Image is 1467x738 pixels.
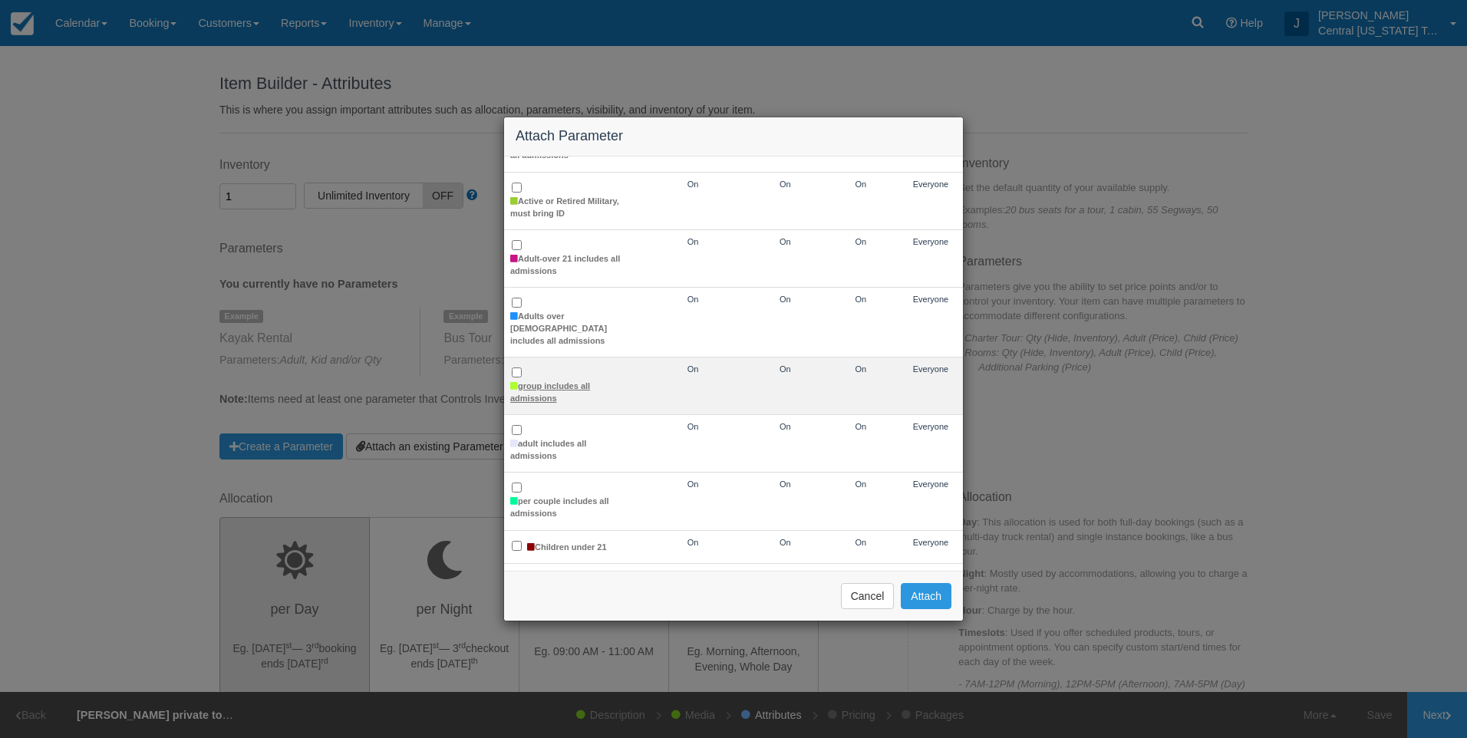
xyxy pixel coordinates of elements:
span: On [855,295,866,304]
button: Cancel [841,583,895,609]
span: On [780,538,791,547]
span: On [687,422,699,431]
span: On [687,364,699,374]
h4: Attach Parameter [516,129,951,144]
label: Children under 21 [527,542,607,554]
span: On [780,479,791,489]
span: On [780,295,791,304]
label: adult includes all admissions [510,438,632,462]
td: Everyone [898,173,963,230]
span: On [687,295,699,304]
td: Everyone [898,473,963,530]
span: On [780,364,791,374]
span: On [780,237,791,246]
span: On [780,422,791,431]
td: Everyone [898,530,963,564]
td: Everyone [898,230,963,288]
span: On [855,364,866,374]
td: Everyone [898,415,963,473]
span: On [687,180,699,189]
td: Everyone [898,564,963,609]
span: On [855,479,866,489]
span: On [855,538,866,547]
td: Everyone [898,288,963,357]
span: On [780,180,791,189]
span: On [855,422,866,431]
span: On [855,237,866,246]
label: per couple includes all admissions [510,496,632,519]
label: Adult-over 21 includes all admissions [510,253,632,277]
button: Attach [901,583,951,609]
td: Everyone [898,357,963,415]
span: On [687,538,699,547]
span: On [687,479,699,489]
span: On [687,237,699,246]
span: On [855,180,866,189]
label: Adults over [DEMOGRAPHIC_DATA] includes all admissions [510,311,632,347]
label: Active or Retired Military, must bring ID [510,196,632,219]
label: group includes all admissions [510,381,632,404]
